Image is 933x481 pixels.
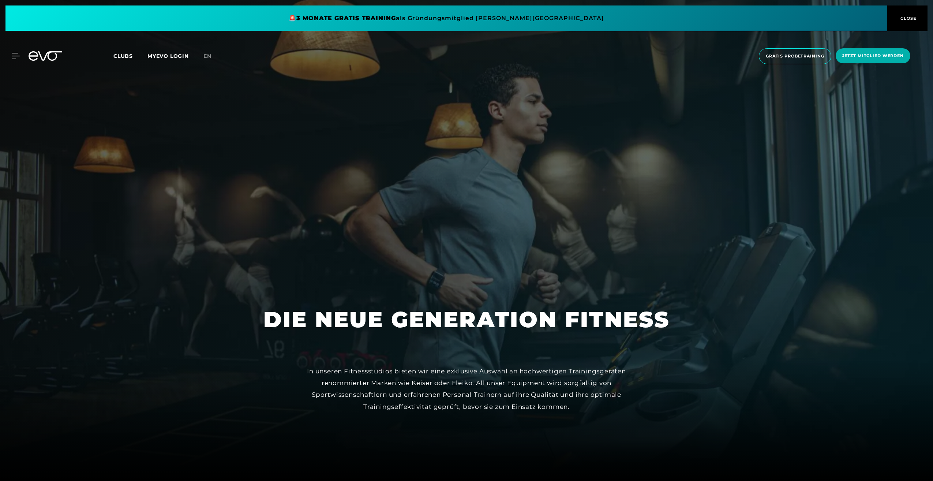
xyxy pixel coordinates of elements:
[203,52,220,60] a: en
[263,305,670,334] h1: DIE NEUE GENERATION FITNESS
[113,52,147,59] a: Clubs
[887,5,928,31] button: CLOSE
[833,48,913,64] a: Jetzt Mitglied werden
[842,53,904,59] span: Jetzt Mitglied werden
[766,53,824,59] span: Gratis Probetraining
[147,53,189,59] a: MYEVO LOGIN
[113,53,133,59] span: Clubs
[203,53,211,59] span: en
[302,365,631,413] div: In unseren Fitnessstudios bieten wir eine exklusive Auswahl an hochwertigen Trainingsgeräten reno...
[757,48,833,64] a: Gratis Probetraining
[899,15,917,22] span: CLOSE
